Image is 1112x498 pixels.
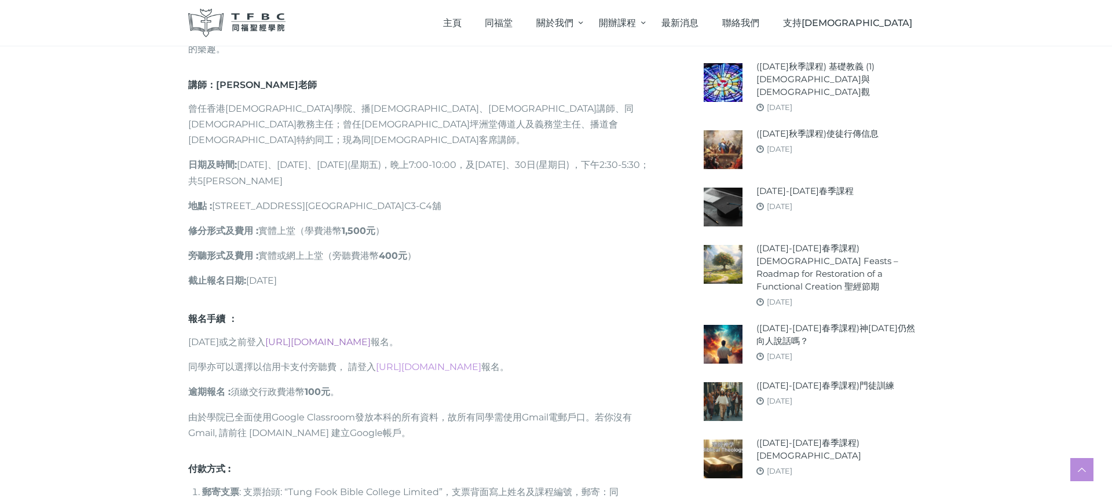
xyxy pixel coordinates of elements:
[767,297,792,306] a: [DATE]
[704,130,742,169] img: (2025年秋季課程)使徒行傳信息
[376,361,481,372] a: [URL][DOMAIN_NAME]
[188,313,237,324] strong: 報名手續 ：
[711,6,771,40] a: 聯絡我們
[767,396,792,405] a: [DATE]
[524,6,587,40] a: 關於我們
[473,6,525,40] a: 同福堂
[767,202,792,211] a: [DATE]
[188,157,657,188] p: [DATE]、[DATE]、[DATE](星期五)，晩上7:00-10:00，及[DATE]、30日(星期日) ，下午2:30-5:30；共5[PERSON_NAME]
[188,101,657,148] p: 曾任香港[DEMOGRAPHIC_DATA]學院、播[DEMOGRAPHIC_DATA]、[DEMOGRAPHIC_DATA]講師、同[DEMOGRAPHIC_DATA]教務主任；曾任[DEMO...
[188,273,657,288] p: [DATE]
[443,17,462,28] span: 主頁
[188,384,657,400] p: 須繳交行政費港幣 。
[188,225,258,236] strong: 修分形式及費用 :
[188,334,657,350] p: [DATE]或之前登入 報名。
[188,275,244,286] strong: 截止報名日期
[704,188,742,226] img: 2024-25年春季課程
[188,200,212,211] strong: 地點 :
[756,322,924,347] a: ([DATE]-[DATE]春季課程)神[DATE]仍然向人說話嗎？
[188,159,235,170] strong: 日期及時間
[756,60,924,98] a: ([DATE]秋季課程) 基礎教義 (1) [DEMOGRAPHIC_DATA]與[DEMOGRAPHIC_DATA]觀
[650,6,711,40] a: 最新消息
[704,245,742,284] img: (2024-25年春季課程) Biblical Feasts – Roadmap for Restoration of a Functional Creation 聖經節期
[188,79,216,90] strong: 講師：
[536,17,573,28] span: 關於我們
[379,250,407,261] strong: 400元
[188,386,231,397] strong: 逾期報名 :
[188,198,657,214] p: [STREET_ADDRESS][GEOGRAPHIC_DATA]C3-C4舖
[704,63,742,102] img: (2025年秋季課程) 基礎教義 (1) 聖靈觀與教會觀
[767,102,792,112] a: [DATE]
[756,185,854,197] a: [DATE]-[DATE]春季課程
[1070,458,1093,481] a: Scroll to top
[342,225,375,236] strong: 1,500元
[431,6,473,40] a: 主頁
[188,248,657,263] p: 實體或網上上堂（旁聽費港幣 ）
[756,437,924,462] a: ([DATE]-[DATE]春季課程)[DEMOGRAPHIC_DATA]
[599,17,636,28] span: 開辦課程
[767,466,792,475] a: [DATE]
[188,223,657,239] p: 實體上堂（學費港幣 ）
[305,386,330,397] strong: 100元
[704,382,742,421] img: (2024-25年春季課程)門徒訓練
[244,275,246,286] b: :
[587,6,650,40] a: 開辦課程
[188,9,286,37] img: 同福聖經學院 TFBC
[265,336,371,347] a: [URL][DOMAIN_NAME]
[188,250,258,261] strong: 旁聽形式及費用 :
[722,17,759,28] span: 聯絡我們
[767,144,792,153] a: [DATE]
[188,409,657,441] p: 由於學院已全面使用Google Classroom發放本科的所有資料，故所有同學需使用Gmail電郵戶口。若你沒有Gmail, 請前往 [DOMAIN_NAME] 建立Google帳戶。
[202,486,239,497] strong: 郵寄支票
[188,78,657,91] h6: [PERSON_NAME]老師
[485,17,513,28] span: 同福堂
[704,325,742,364] img: (2024-25年春季課程)神今天仍然向人說話嗎？
[235,159,237,170] b: :
[767,351,792,361] a: [DATE]
[188,359,657,375] p: 同學亦可以選擇以信用卡支付旁聽費， 請登入 報名。
[704,440,742,478] img: (2024-25年春季課程)聖經神學
[756,242,924,293] a: ([DATE]-[DATE]春季課程) [DEMOGRAPHIC_DATA] Feasts – Roadmap for Restoration of a Functional Creation ...
[783,17,912,28] span: 支持[DEMOGRAPHIC_DATA]
[756,127,879,140] a: ([DATE]秋季課程)使徒行傳信息
[188,463,231,474] b: 付款方式 :
[771,6,924,40] a: 支持[DEMOGRAPHIC_DATA]
[756,379,894,392] a: ([DATE]-[DATE]春季課程)門徒訓練
[661,17,698,28] span: 最新消息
